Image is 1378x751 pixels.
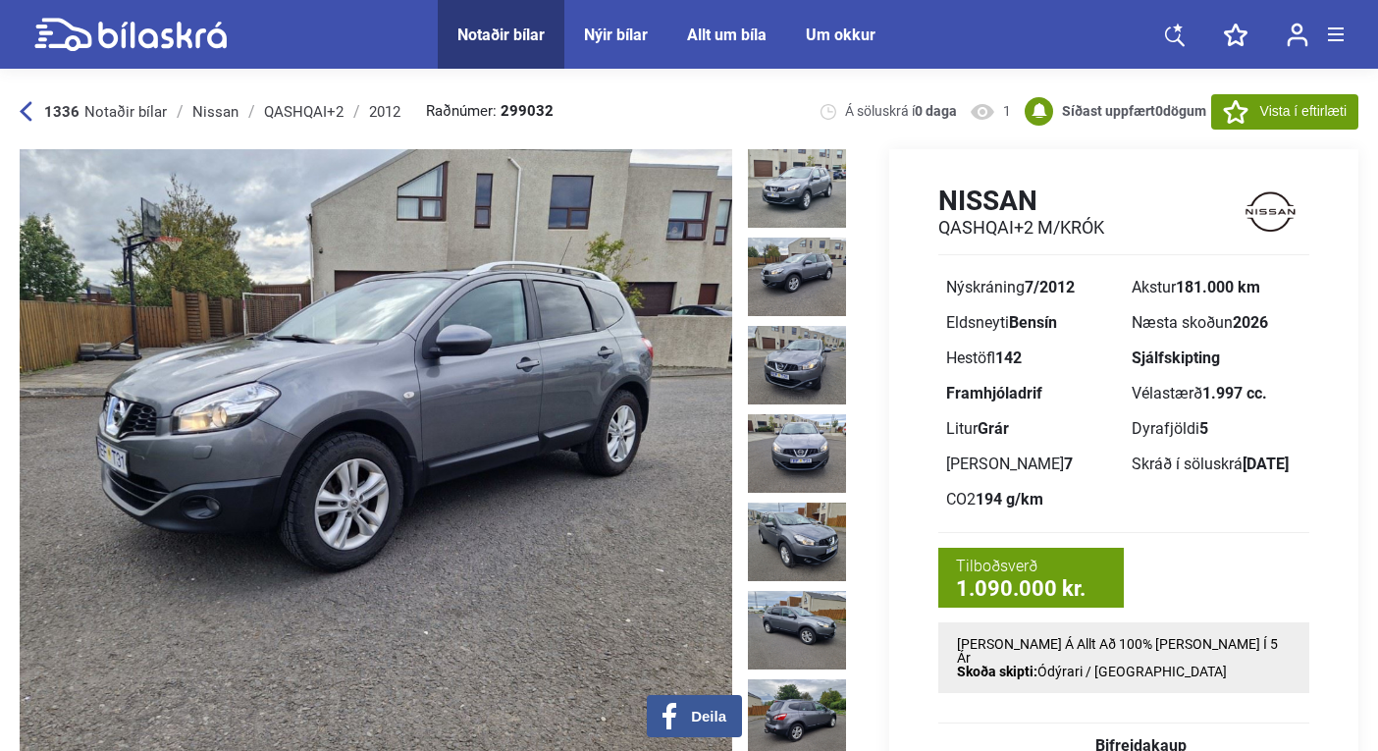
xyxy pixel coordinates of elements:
div: [PERSON_NAME] [946,456,1116,472]
b: 5 [1199,419,1208,438]
b: 2026 [1233,313,1268,332]
div: 2012 [369,104,400,120]
span: Deila [691,708,726,725]
div: Hestöfl [946,350,1116,366]
b: 299032 [501,104,554,119]
span: Notaðir bílar [84,103,167,121]
span: 1.090.000 kr. [956,578,1106,600]
b: Framhjóladrif [946,384,1042,402]
div: Nýskráning [946,280,1116,295]
span: 0 [1155,103,1163,119]
span: Á söluskrá í [845,102,957,121]
button: Deila [647,695,742,737]
a: Nýir bílar [584,26,648,44]
b: 1336 [44,103,79,121]
div: Litur [946,421,1116,437]
p: [PERSON_NAME] á allt að 100% [PERSON_NAME] í 5 ár [957,637,1291,665]
b: Bensín [1009,313,1057,332]
b: 1.997 cc. [1202,384,1267,402]
a: Um okkur [806,26,875,44]
b: Sjálfskipting [1132,349,1220,367]
div: Eldsneyti [946,315,1116,331]
img: 1756135106_6605394807356132803_28435079504065618.jpg [748,149,846,228]
img: logo Nissan QASHQAI+2 M/KRÓK [1233,184,1309,240]
a: Notaðir bílar [457,26,545,44]
h2: QASHQAI+2 M/KRÓK [938,217,1104,239]
div: Skráð í söluskrá [1132,456,1301,472]
img: 1756135108_4065485504506842005_28435080963293731.jpg [748,326,846,404]
b: 181.000 km [1176,278,1260,296]
b: Síðast uppfært dögum [1062,103,1206,119]
img: user-login.svg [1287,23,1308,47]
span: Ódýrari / [GEOGRAPHIC_DATA] [1037,664,1227,679]
span: 1 [1003,102,1011,121]
span: Raðnúmer: [426,104,554,119]
b: 0 daga [915,103,957,119]
span: Vista í eftirlæti [1260,101,1347,122]
b: [DATE] [1243,455,1289,473]
button: Vista í eftirlæti [1211,94,1358,130]
b: 194 g/km [976,490,1043,509]
div: Dyrafjöldi [1132,421,1301,437]
div: CO2 [946,492,1116,508]
img: 1756135110_4471651704700550250_28435083200253933.jpg [748,591,846,670]
img: 1756135107_2829335003673645488_28435080256205708.jpg [748,238,846,316]
b: 7 [1064,455,1073,473]
div: QASHQAI+2 [264,104,344,120]
div: Nissan [192,104,238,120]
b: 7/2012 [1025,278,1075,296]
strong: Skoða skipti: [957,664,1037,679]
div: Næsta skoðun [1132,315,1301,331]
b: Grár [978,419,1009,438]
img: 1756135109_8983250470012752443_28435081675944707.jpg [748,414,846,493]
div: Akstur [1132,280,1301,295]
b: 142 [995,349,1022,367]
h1: Nissan [938,185,1104,217]
span: Tilboðsverð [956,556,1106,578]
div: Vélastærð [1132,386,1301,402]
img: 1756135109_8755442301278485217_28435082421600593.jpg [748,503,846,581]
a: Allt um bíla [687,26,767,44]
